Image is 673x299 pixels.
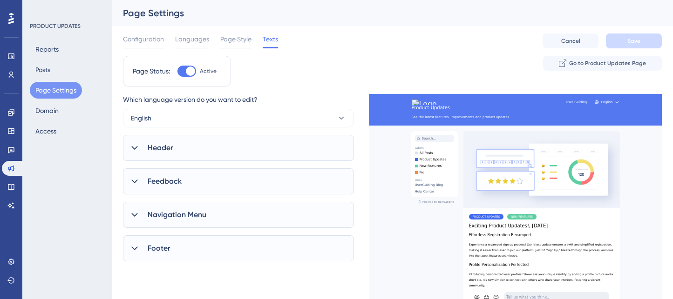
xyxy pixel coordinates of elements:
div: Page Status: [133,66,170,77]
button: Domain [30,102,64,119]
span: English [131,113,151,124]
span: Texts [263,33,278,45]
span: Save [627,37,640,45]
span: Cancel [561,37,580,45]
button: Save [606,33,662,48]
span: Page Style [220,33,252,45]
span: Configuration [123,33,164,45]
button: Page Settings [30,82,82,99]
div: PRODUCT UPDATES [30,22,81,30]
button: English [123,109,354,127]
span: Footer [148,243,170,254]
button: Reports [30,41,64,58]
span: Languages [175,33,209,45]
button: Cancel [543,33,598,48]
button: Go to Product Updates Page [543,56,662,71]
button: Posts [30,61,56,78]
span: Navigation Menu [148,209,206,220]
span: Feedback [148,176,182,187]
div: Page Settings [123,7,639,20]
span: Header [148,142,173,153]
span: Active [200,67,217,75]
span: Go to Product Updates Page [569,60,646,67]
button: Access [30,123,62,140]
span: Which language version do you want to edit? [123,94,258,105]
